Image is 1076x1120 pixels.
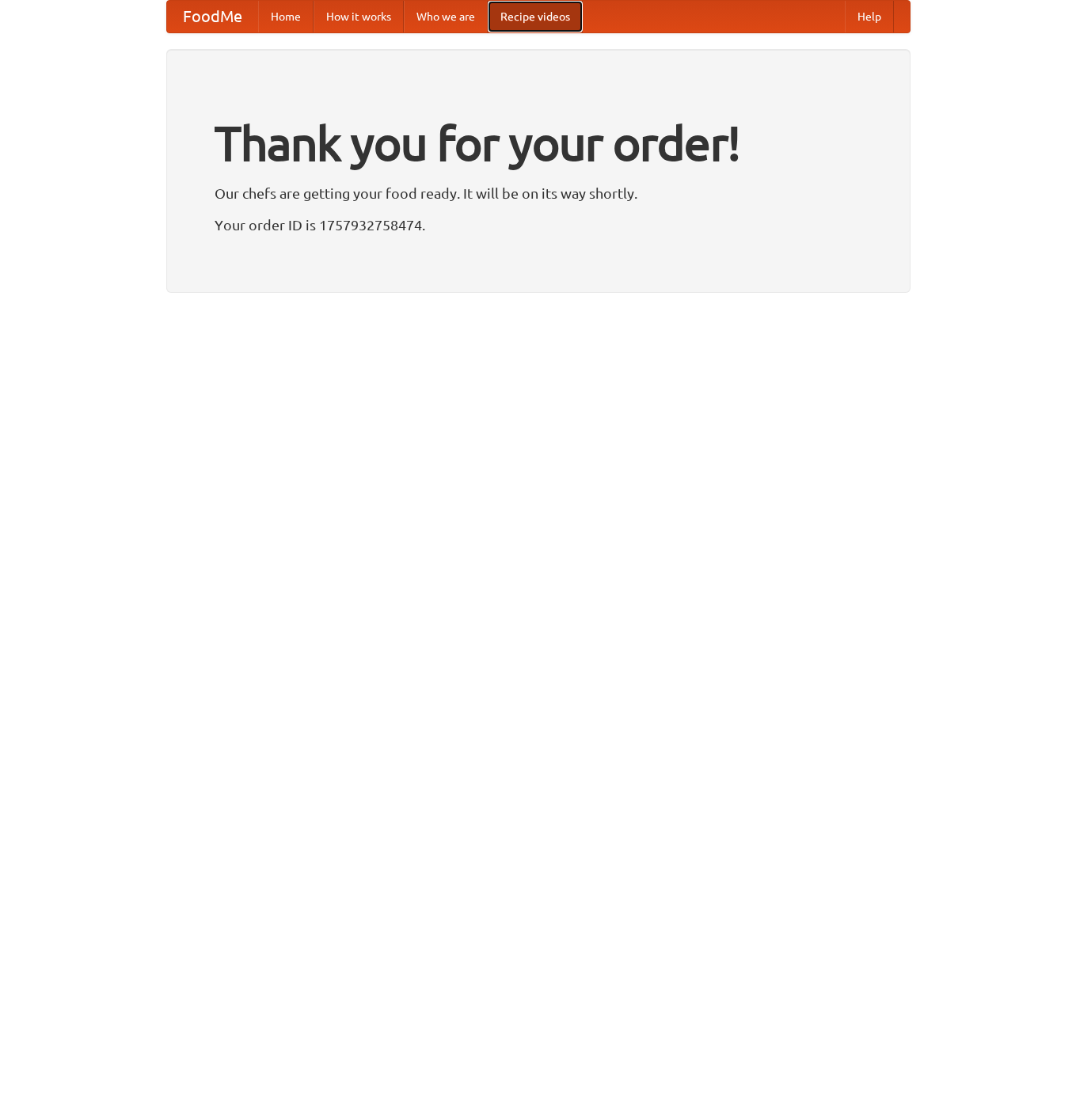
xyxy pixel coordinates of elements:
[404,1,488,32] a: Who we are
[215,105,862,181] h1: Thank you for your order!
[215,181,862,205] p: Our chefs are getting your food ready. It will be on its way shortly.
[845,1,894,32] a: Help
[258,1,314,32] a: Home
[167,1,258,32] a: FoodMe
[215,213,862,237] p: Your order ID is 1757932758474.
[314,1,404,32] a: How it works
[488,1,583,32] a: Recipe videos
